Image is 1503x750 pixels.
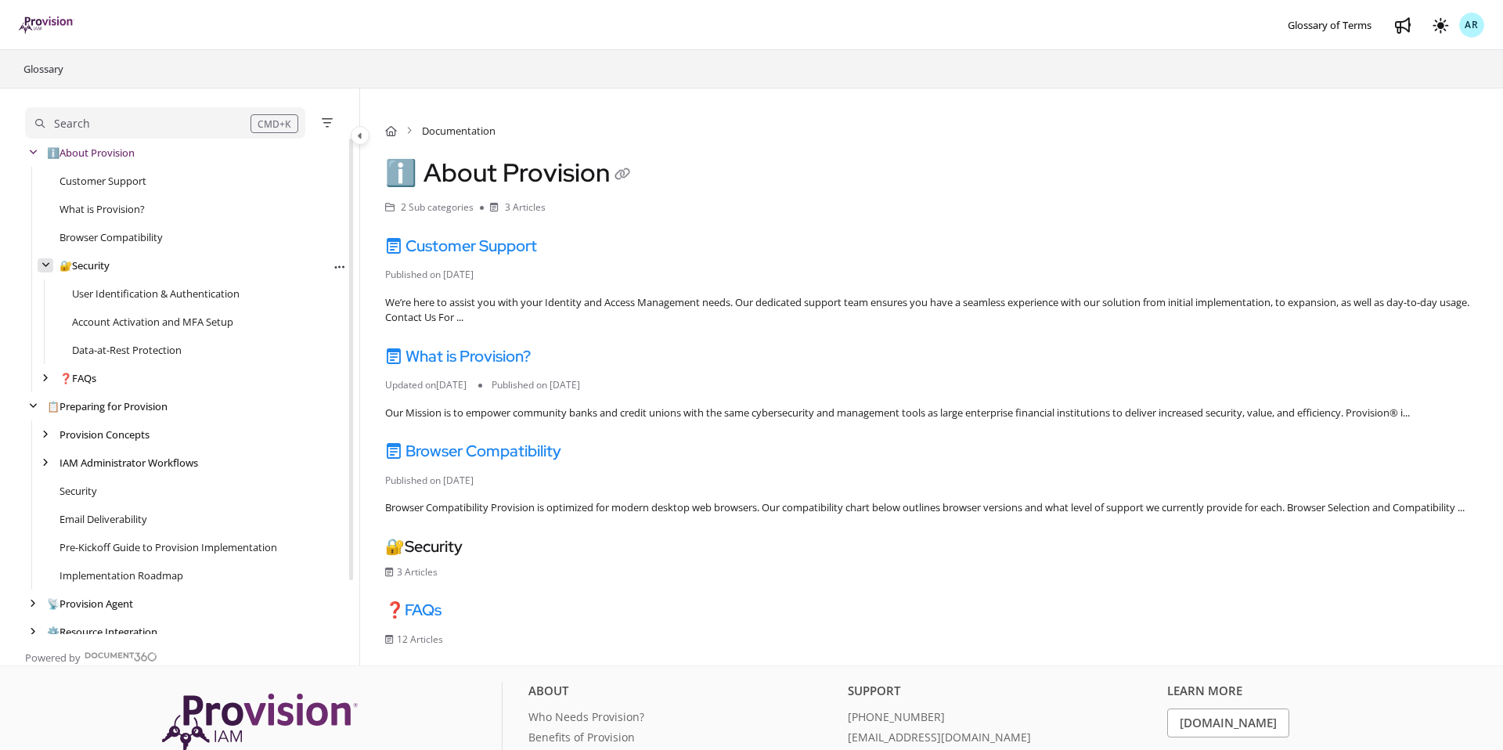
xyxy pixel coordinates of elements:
[59,427,150,442] a: Provision Concepts
[59,483,97,499] a: Security
[19,16,74,34] img: brand logo
[25,650,81,665] span: Powered by
[610,163,635,188] button: Copy link of About Provision
[59,568,183,583] a: Implementation Roadmap
[528,682,836,708] div: About
[47,624,157,640] a: Resource Integration
[59,371,72,385] span: ❓
[25,647,157,665] a: Powered by Document360 - opens in a new tab
[318,114,337,132] button: Filter
[385,156,417,189] span: ℹ️
[848,682,1155,708] div: Support
[331,258,347,274] button: Article more options
[47,625,59,639] span: ⚙️
[38,427,53,442] div: arrow
[385,123,397,139] a: Home
[25,107,305,139] button: Search
[351,126,369,145] button: Category toggle
[59,539,277,555] a: Pre-Kickoff Guide to Provision Implementation
[1167,682,1475,708] div: Learn More
[19,16,74,34] a: Project logo
[25,399,41,414] div: arrow
[250,114,298,133] div: CMD+K
[1428,13,1453,38] button: Theme options
[25,146,41,160] div: arrow
[72,286,240,301] a: User Identification & Authentication
[1459,13,1484,38] button: AR
[385,474,485,488] li: Published on [DATE]
[385,268,485,282] li: Published on [DATE]
[59,258,110,273] a: Security
[385,565,449,579] li: 3 Articles
[47,145,135,160] a: About Provision
[1167,709,1289,737] a: [DOMAIN_NAME]
[385,600,442,620] a: ❓FAQs
[385,200,480,215] li: 2 Sub categories
[54,115,90,132] div: Search
[22,59,65,78] a: Glossary
[528,729,836,750] a: Benefits of Provision
[528,709,836,730] a: Who Needs Provision?
[1390,13,1415,38] a: Whats new
[385,600,405,620] span: ❓
[385,536,405,557] span: 🔐
[848,709,1155,730] a: [PHONE_NUMBER]
[385,157,635,188] h1: About Provision
[47,398,168,414] a: Preparing for Provision
[85,652,157,662] img: Document360
[47,596,133,611] a: Provision Agent
[25,597,41,611] div: arrow
[38,371,53,386] div: arrow
[385,236,537,256] a: Customer Support
[848,729,1155,750] a: [EMAIL_ADDRESS][DOMAIN_NAME]
[59,173,146,189] a: Customer Support
[480,200,546,215] li: 3 Articles
[1465,18,1479,33] span: AR
[72,314,233,330] a: Account Activation and MFA Setup
[59,201,145,217] a: What is Provision?
[385,295,1478,326] div: We’re here to assist you with your Identity and Access Management needs. Our dedicated support te...
[385,406,1478,421] div: Our Mission is to empower community banks and credit unions with the same cybersecurity and manag...
[422,123,496,139] span: Documentation
[59,258,72,272] span: 🔐
[59,229,163,245] a: Browser Compatibility
[385,378,478,392] li: Updated on [DATE]
[47,146,59,160] span: ℹ️
[47,399,59,413] span: 📋
[59,455,198,471] a: IAM Administrator Workflows
[1288,18,1371,32] span: Glossary of Terms
[385,500,1478,516] div: Browser Compatibility Provision is optimized for modern desktop web browsers. Our compatibility c...
[385,346,531,366] a: What is Provision?
[478,378,592,392] li: Published on [DATE]
[38,258,53,273] div: arrow
[47,597,59,611] span: 📡
[385,535,1478,558] span: Security
[72,342,182,358] a: Data-at-Rest Protection
[25,625,41,640] div: arrow
[59,511,147,527] a: Email Deliverability
[59,370,96,386] a: FAQs
[385,633,455,647] li: 12 Articles
[38,456,53,471] div: arrow
[331,257,347,274] div: More options
[385,441,561,461] a: Browser Compatibility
